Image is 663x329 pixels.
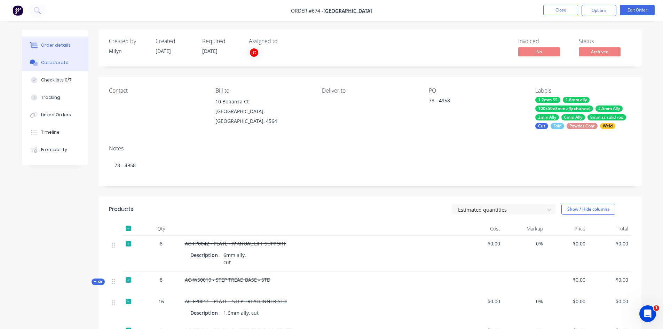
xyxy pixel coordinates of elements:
[140,222,182,236] div: Qty
[506,298,543,305] span: 0%
[561,114,585,120] div: 6mm Ally
[587,114,626,120] div: 8mm ss solid rod
[215,107,311,126] div: [GEOGRAPHIC_DATA], [GEOGRAPHIC_DATA], 4564
[563,97,590,103] div: 1.6mm ally
[323,7,372,14] a: [GEOGRAPHIC_DATA]
[620,5,655,15] button: Edit Order
[535,114,559,120] div: 2mm Ally
[600,123,615,129] div: Weld
[429,97,516,107] div: 78 - 4958
[92,279,105,285] button: Kit
[503,222,546,236] div: Markup
[567,123,598,129] div: Powder Coat
[185,240,286,247] span: AC-FP0042 - PLATE - MANUAL LIFT SUPPORT
[109,145,631,152] div: Notes
[291,7,323,14] span: Order #674 -
[185,298,287,305] span: AC-FP0011 - PLATE - STEP TREAD INNER STD
[22,71,88,89] button: Checklists 0/7
[595,105,623,112] div: 2.5mm Ally
[518,47,560,56] span: No
[94,279,103,284] span: Kit
[215,97,311,107] div: 10 Bonanza Ct
[535,123,548,129] div: Cut
[13,5,23,16] img: Factory
[551,123,564,129] div: Fold
[22,89,88,106] button: Tracking
[463,240,500,247] span: $0.00
[41,129,60,135] div: Timeline
[41,77,72,83] div: Checklists 0/7
[215,87,311,94] div: Bill to
[109,205,133,213] div: Products
[41,112,71,118] div: Linked Orders
[460,222,503,236] div: Cost
[579,47,621,56] span: Archived
[249,47,259,58] button: IC
[109,47,147,55] div: Milyn
[190,250,221,260] div: Description
[579,38,631,45] div: Status
[41,60,69,66] div: Collaborate
[156,38,194,45] div: Created
[546,222,589,236] div: Price
[41,42,71,48] div: Order details
[221,250,248,267] div: 6mm ally, cut
[654,305,659,311] span: 1
[109,38,147,45] div: Created by
[158,298,164,305] span: 16
[249,38,318,45] div: Assigned to
[463,298,500,305] span: $0.00
[22,37,88,54] button: Order details
[156,48,171,54] span: [DATE]
[535,87,631,94] div: Labels
[22,106,88,124] button: Linked Orders
[543,5,578,15] button: Close
[215,97,311,126] div: 10 Bonanza Ct[GEOGRAPHIC_DATA], [GEOGRAPHIC_DATA], 4564
[41,94,60,101] div: Tracking
[548,298,586,305] span: $0.00
[591,240,628,247] span: $0.00
[22,124,88,141] button: Timeline
[429,87,524,94] div: PO
[591,298,628,305] span: $0.00
[202,48,218,54] span: [DATE]
[582,5,616,16] button: Options
[535,97,560,103] div: 1.2mm SS
[109,87,204,94] div: Contact
[591,276,628,283] span: $0.00
[22,141,88,158] button: Profitability
[190,308,221,318] div: Description
[185,276,270,283] span: AC-WS0010 - STEP TREAD BASE - STD
[548,276,586,283] span: $0.00
[160,240,163,247] span: 8
[41,147,67,153] div: Profitability
[322,87,417,94] div: Deliver to
[221,308,261,318] div: 1.6mm ally, cut
[518,38,570,45] div: Invoiced
[506,240,543,247] span: 0%
[639,305,656,322] iframe: Intercom live chat
[561,204,615,215] button: Show / Hide columns
[588,222,631,236] div: Total
[535,105,593,112] div: 100x50x3mm ally channel
[160,276,163,283] span: 8
[22,54,88,71] button: Collaborate
[109,155,631,176] div: 78 - 4958
[548,240,586,247] span: $0.00
[202,38,240,45] div: Required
